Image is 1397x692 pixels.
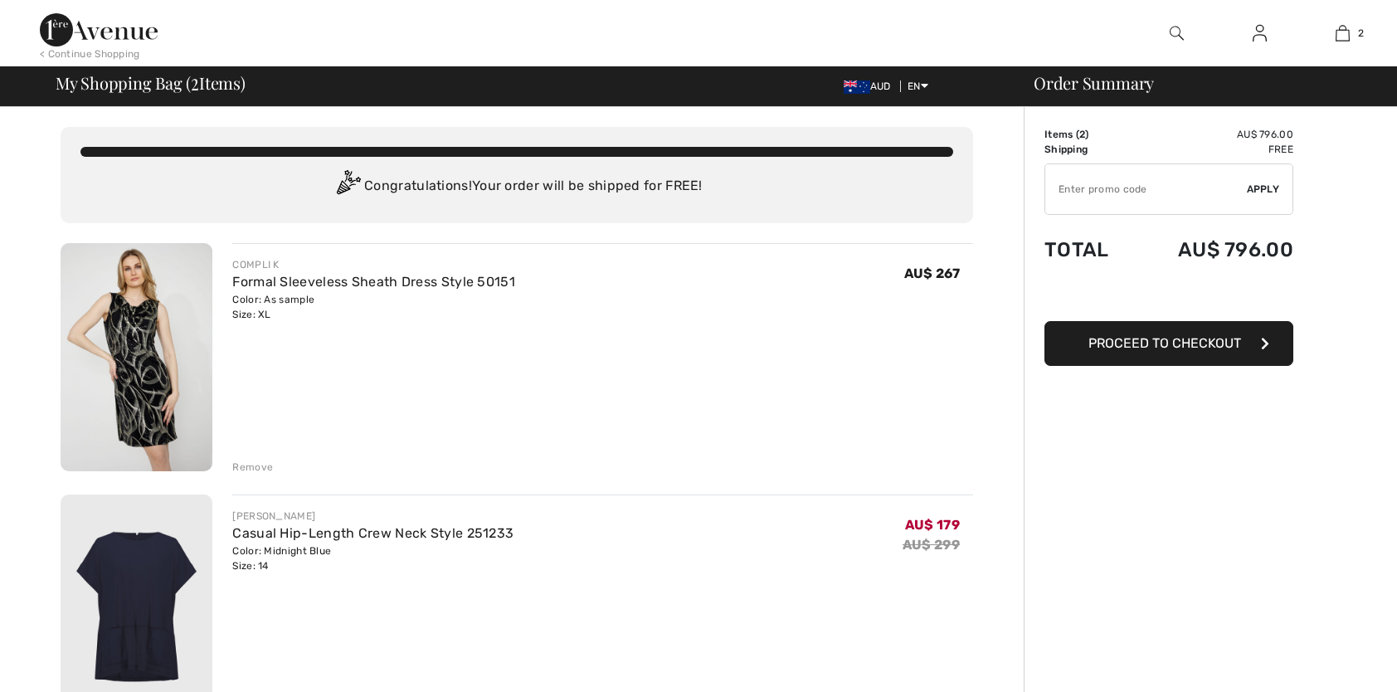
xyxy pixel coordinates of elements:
span: My Shopping Bag ( Items) [56,75,246,91]
div: Remove [232,460,273,475]
td: AU$ 796.00 [1133,222,1293,278]
button: Proceed to Checkout [1044,321,1293,366]
td: Free [1133,142,1293,157]
td: AU$ 796.00 [1133,127,1293,142]
img: Congratulation2.svg [331,170,364,203]
td: Shipping [1044,142,1133,157]
span: EN [908,80,928,92]
a: Formal Sleeveless Sheath Dress Style 50151 [232,274,515,290]
a: Casual Hip-Length Crew Neck Style 251233 [232,525,514,541]
a: Sign In [1239,23,1280,44]
img: Australian Dollar [844,80,870,94]
span: 2 [191,71,199,92]
span: 2 [1079,129,1085,140]
div: Color: Midnight Blue Size: 14 [232,543,514,573]
td: Items ( ) [1044,127,1133,142]
img: search the website [1170,23,1184,43]
span: 2 [1358,26,1364,41]
img: My Bag [1336,23,1350,43]
span: Apply [1247,182,1280,197]
div: Order Summary [1014,75,1387,91]
span: AU$ 179 [905,517,960,533]
input: Promo code [1045,164,1247,214]
span: AU$ 267 [904,266,960,281]
img: Formal Sleeveless Sheath Dress Style 50151 [61,243,212,471]
img: My Info [1253,23,1267,43]
div: Color: As sample Size: XL [232,292,515,322]
iframe: PayPal [1044,278,1293,315]
div: < Continue Shopping [40,46,140,61]
a: 2 [1302,23,1383,43]
span: AUD [844,80,898,92]
img: 1ère Avenue [40,13,158,46]
span: Proceed to Checkout [1088,335,1241,351]
div: [PERSON_NAME] [232,509,514,524]
s: AU$ 299 [903,537,960,553]
td: Total [1044,222,1133,278]
div: Congratulations! Your order will be shipped for FREE! [80,170,953,203]
div: COMPLI K [232,257,515,272]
